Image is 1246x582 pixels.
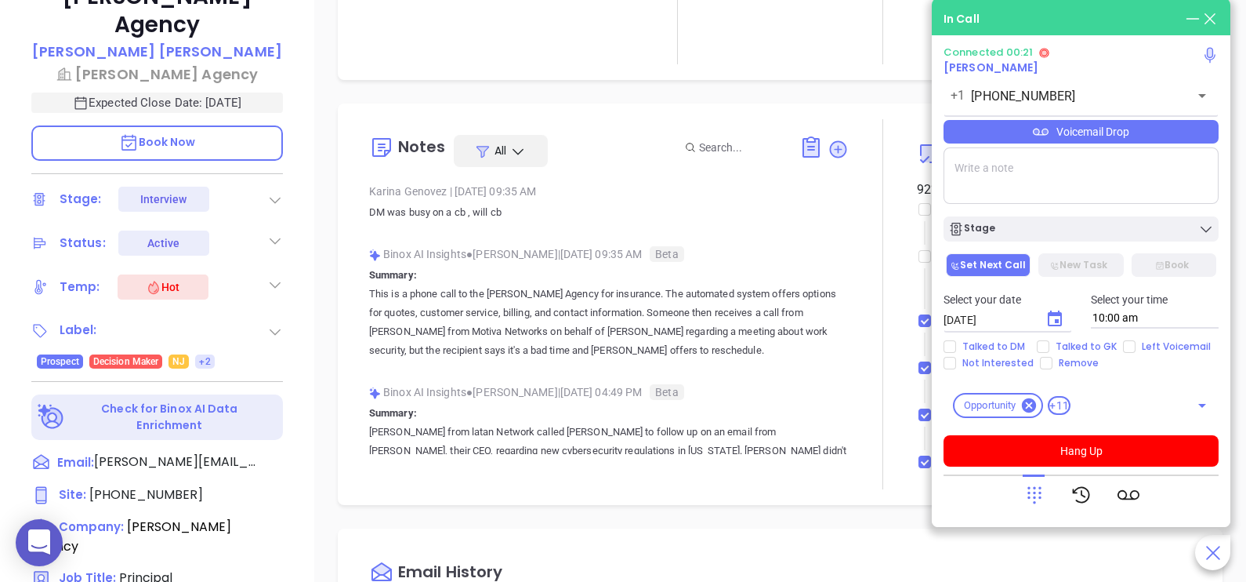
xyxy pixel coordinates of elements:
[466,386,473,398] span: ●
[944,120,1219,144] div: Voicemail Drop
[954,398,1025,413] span: Opportunity
[1191,85,1213,107] button: Open
[369,242,849,266] div: Binox AI Insights [PERSON_NAME] | [DATE] 09:35 AM
[60,187,102,211] div: Stage:
[93,353,158,370] span: Decision Maker
[146,278,179,296] div: Hot
[944,312,1033,328] input: MM/DD/YYYY
[1191,395,1213,416] button: Open
[94,453,259,471] span: [PERSON_NAME][EMAIL_ADDRESS][DOMAIN_NAME]
[946,253,1030,277] button: Set Next Call
[944,11,980,27] div: In Call
[1006,45,1034,60] span: 00:21
[59,518,124,535] span: Company:
[60,275,100,299] div: Temp:
[944,45,1003,60] span: Connected
[917,180,947,199] div: 92 %
[369,380,849,404] div: Binox AI Insights [PERSON_NAME] | [DATE] 04:49 PM
[948,221,995,237] div: Stage
[31,64,283,85] a: [PERSON_NAME] Agency
[1048,396,1070,415] span: +11
[60,318,97,342] div: Label:
[41,353,79,370] span: Prospect
[369,423,849,555] p: [PERSON_NAME] from latan Network called [PERSON_NAME] to follow up on an email from [PERSON_NAME]...
[398,139,446,155] div: Notes
[466,248,473,260] span: ●
[699,139,782,156] input: Search...
[67,401,272,434] p: Check for Binox AI Data Enrichment
[1039,304,1070,335] button: Choose date, selected date is Aug 29, 2025
[1049,340,1123,353] span: Talked to GK
[956,357,1040,369] span: Not Interested
[951,86,965,105] p: +1
[1052,357,1105,369] span: Remove
[369,249,381,261] img: svg%3e
[59,486,86,503] span: Site :
[650,384,683,400] span: Beta
[32,41,282,64] a: [PERSON_NAME] [PERSON_NAME]
[971,87,1168,105] input: Enter phone number or name
[32,41,282,62] p: [PERSON_NAME] [PERSON_NAME]
[944,60,1038,75] a: [PERSON_NAME]
[650,246,683,262] span: Beta
[89,486,203,504] span: [PHONE_NUMBER]
[450,185,452,198] span: |
[31,93,283,113] p: Expected Close Date: [DATE]
[956,340,1031,353] span: Talked to DM
[369,203,849,222] p: DM was busy on a cb , will cb
[199,353,210,370] span: +2
[140,187,187,212] div: Interview
[369,407,417,419] b: Summary:
[944,216,1219,242] button: Stage
[147,231,179,256] div: Active
[1091,291,1219,308] p: Select your time
[38,404,65,431] img: Ai-Enrich-DaqCidB-.svg
[369,180,849,203] div: Karina Genovez [DATE] 09:35 AM
[1132,253,1216,277] button: Book
[944,435,1219,467] button: Hang Up
[60,231,106,255] div: Status:
[1136,340,1217,353] span: Left Voicemail
[944,291,1072,308] p: Select your date
[57,453,94,473] span: Email:
[369,285,849,360] p: This is a phone call to the [PERSON_NAME] Agency for insurance. The automated system offers optio...
[119,134,196,150] span: Book Now
[369,387,381,399] img: svg%3e
[1038,253,1123,277] button: New Task
[953,393,1043,418] div: Opportunity
[172,353,185,370] span: NJ
[31,518,231,555] span: [PERSON_NAME] Agency
[369,269,417,281] b: Summary:
[494,143,506,158] span: All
